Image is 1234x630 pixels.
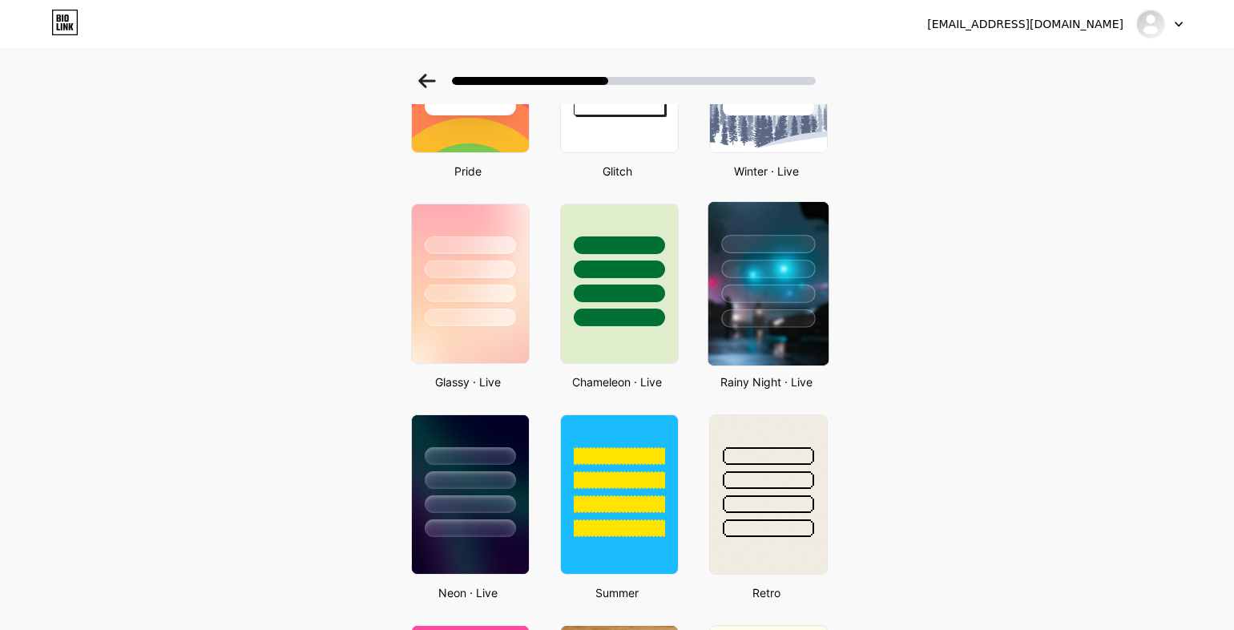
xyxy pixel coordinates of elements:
div: Retro [704,584,828,601]
div: [EMAIL_ADDRESS][DOMAIN_NAME] [927,16,1123,33]
div: Glassy · Live [406,374,530,390]
div: Rainy Night · Live [704,374,828,390]
img: rainy_night.jpg [708,202,829,365]
img: bos56 [1135,9,1166,39]
div: Chameleon · Live [555,374,679,390]
div: Summer [555,584,679,601]
div: Neon · Live [406,584,530,601]
div: Pride [406,163,530,180]
div: Winter · Live [704,163,828,180]
div: Glitch [555,163,679,180]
